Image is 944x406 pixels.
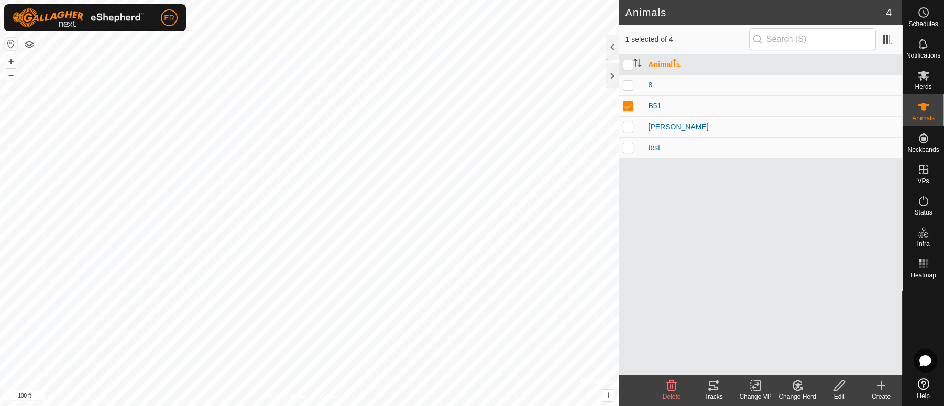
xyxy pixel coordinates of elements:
[818,392,860,401] div: Edit
[633,60,642,69] p-sorticon: Activate to sort
[907,146,939,153] span: Neckbands
[23,38,36,51] button: Map Layers
[908,21,938,27] span: Schedules
[663,393,681,400] span: Delete
[13,8,144,27] img: Gallagher Logo
[673,60,681,69] p-sorticon: Activate to sort
[917,393,930,399] span: Help
[910,272,936,278] span: Heatmap
[625,6,885,19] h2: Animals
[860,392,902,401] div: Create
[734,392,776,401] div: Change VP
[320,392,350,402] a: Contact Us
[5,69,17,81] button: –
[625,34,749,45] span: 1 selected of 4
[906,52,940,59] span: Notifications
[607,391,609,400] span: i
[602,390,614,401] button: i
[917,241,929,247] span: Infra
[917,178,929,184] span: VPs
[5,55,17,67] button: +
[648,142,660,153] span: test
[164,13,174,24] span: ER
[749,28,876,50] input: Search (S)
[914,209,932,216] span: Status
[644,54,902,75] th: Animal
[912,115,935,121] span: Animals
[5,38,17,50] button: Reset Map
[886,5,892,20] span: 4
[915,84,931,90] span: Herds
[776,392,818,401] div: Change Herd
[648,121,708,132] span: [PERSON_NAME]
[268,392,308,402] a: Privacy Policy
[648,80,652,91] span: 8
[648,100,661,111] span: B51
[903,374,944,403] a: Help
[693,392,734,401] div: Tracks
